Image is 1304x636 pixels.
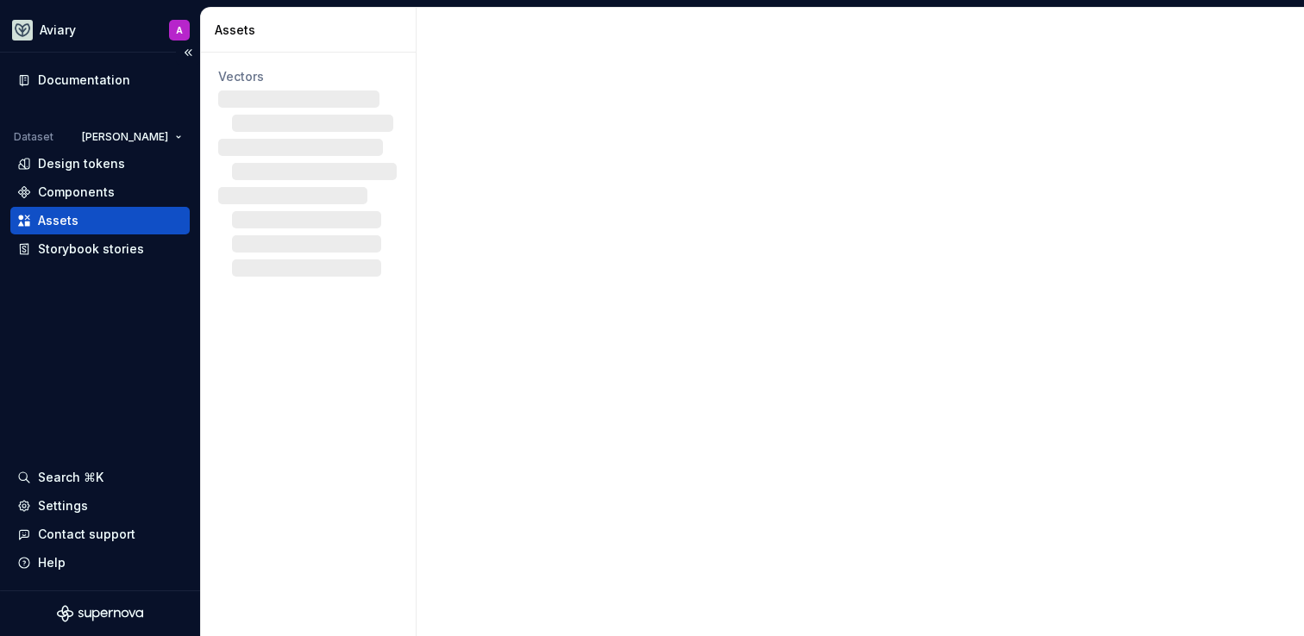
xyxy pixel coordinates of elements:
[82,130,168,144] span: [PERSON_NAME]
[38,155,125,172] div: Design tokens
[10,492,190,520] a: Settings
[10,66,190,94] a: Documentation
[176,41,200,65] button: Collapse sidebar
[38,212,78,229] div: Assets
[10,549,190,577] button: Help
[38,184,115,201] div: Components
[10,178,190,206] a: Components
[10,235,190,263] a: Storybook stories
[218,68,398,85] div: Vectors
[10,207,190,234] a: Assets
[38,526,135,543] div: Contact support
[176,23,183,37] div: A
[74,125,190,149] button: [PERSON_NAME]
[38,554,66,571] div: Help
[12,20,33,41] img: 256e2c79-9abd-4d59-8978-03feab5a3943.png
[10,521,190,548] button: Contact support
[10,464,190,491] button: Search ⌘K
[38,72,130,89] div: Documentation
[38,240,144,258] div: Storybook stories
[38,469,103,486] div: Search ⌘K
[3,11,197,48] button: AviaryA
[10,150,190,178] a: Design tokens
[215,22,409,39] div: Assets
[38,497,88,514] div: Settings
[14,130,53,144] div: Dataset
[57,605,143,622] svg: Supernova Logo
[40,22,76,39] div: Aviary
